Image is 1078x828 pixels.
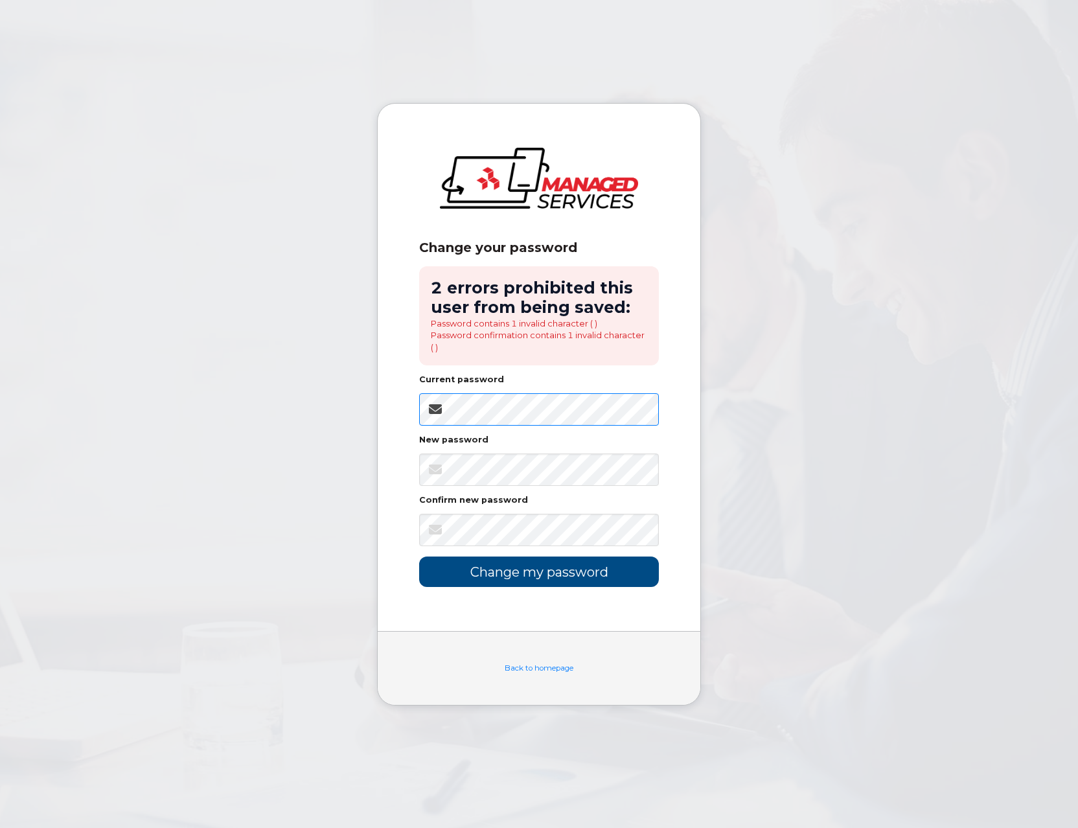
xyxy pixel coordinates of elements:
[419,557,659,587] input: Change my password
[440,148,638,209] img: logo-large.png
[419,436,488,444] label: New password
[431,317,647,330] li: Password contains 1 invalid character ( )
[419,240,659,256] div: Change your password
[431,278,647,317] h2: 2 errors prohibited this user from being saved:
[419,376,504,384] label: Current password
[505,663,573,673] a: Back to homepage
[419,496,528,505] label: Confirm new password
[431,329,647,353] li: Password confirmation contains 1 invalid character ( )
